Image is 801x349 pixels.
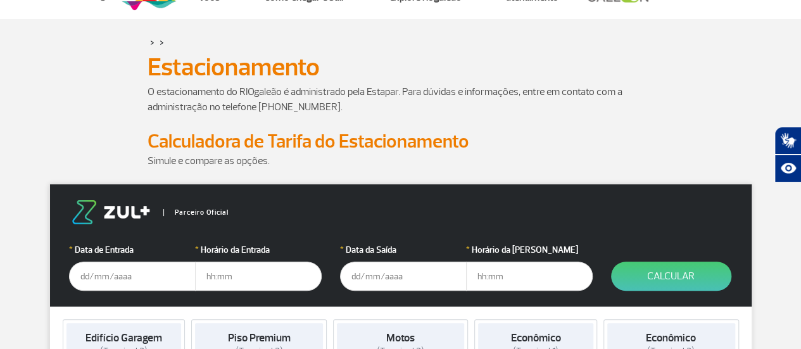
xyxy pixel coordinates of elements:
strong: Edifício Garagem [85,331,162,345]
a: > [150,35,155,49]
img: logo-zul.png [69,200,153,224]
input: hh:mm [466,262,593,291]
label: Horário da [PERSON_NAME] [466,243,593,257]
label: Horário da Entrada [195,243,322,257]
button: Abrir tradutor de língua de sinais. [774,127,801,155]
h2: Calculadora de Tarifa do Estacionamento [148,130,654,153]
strong: Econômico [646,331,696,345]
input: dd/mm/aaaa [69,262,196,291]
label: Data da Saída [340,243,467,257]
p: O estacionamento do RIOgaleão é administrado pela Estapar. Para dúvidas e informações, entre em c... [148,84,654,115]
div: Plugin de acessibilidade da Hand Talk. [774,127,801,182]
span: Parceiro Oficial [163,209,229,216]
button: Calcular [611,262,731,291]
strong: Piso Premium [227,331,290,345]
p: Simule e compare as opções. [148,153,654,168]
a: > [160,35,164,49]
button: Abrir recursos assistivos. [774,155,801,182]
h1: Estacionamento [148,56,654,78]
strong: Econômico [511,331,561,345]
input: dd/mm/aaaa [340,262,467,291]
strong: Motos [386,331,415,345]
label: Data de Entrada [69,243,196,257]
input: hh:mm [195,262,322,291]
